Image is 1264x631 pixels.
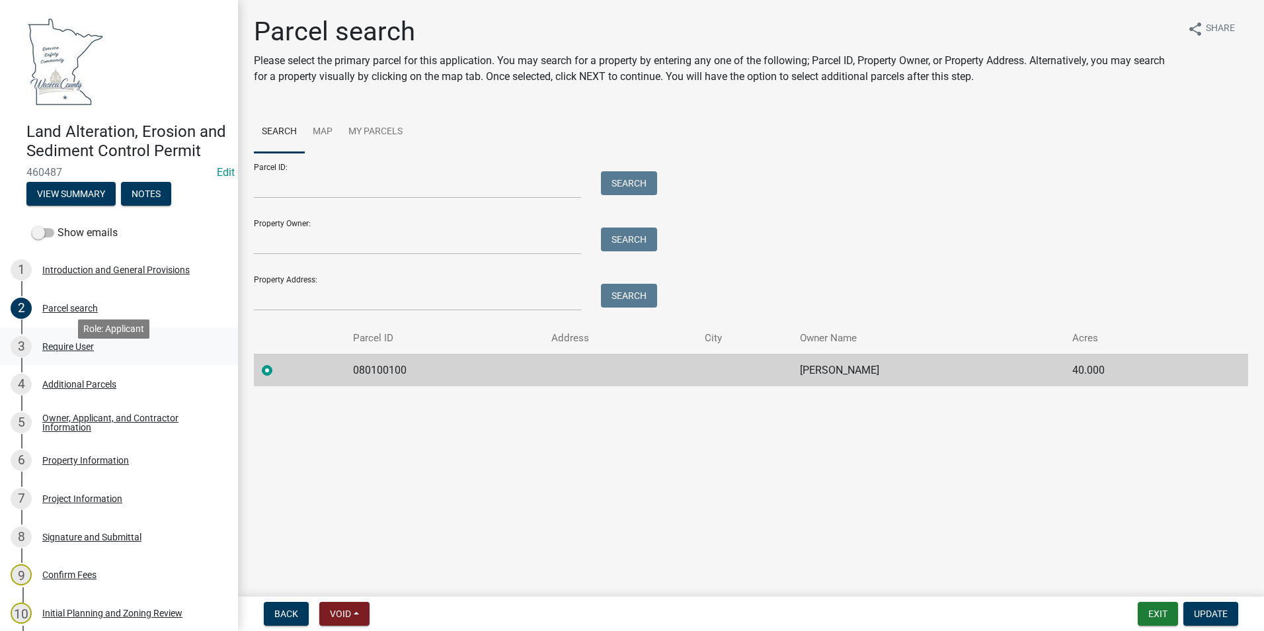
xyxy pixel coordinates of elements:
[1194,609,1228,619] span: Update
[1177,16,1245,42] button: shareShare
[42,494,122,503] div: Project Information
[26,166,212,179] span: 460487
[42,532,141,542] div: Signature and Submittal
[254,53,1177,85] p: Please select the primary parcel for this application. You may search for a property by entering ...
[11,259,32,280] div: 1
[26,189,116,200] wm-modal-confirm: Summary
[42,265,190,274] div: Introduction and General Provisions
[1138,602,1178,626] button: Exit
[319,602,370,626] button: Void
[11,336,32,357] div: 3
[217,166,235,179] wm-modal-confirm: Edit Application Number
[1064,354,1203,386] td: 40.000
[11,603,32,624] div: 10
[254,16,1177,48] h1: Parcel search
[11,450,32,471] div: 6
[217,166,235,179] a: Edit
[340,111,411,153] a: My Parcels
[42,456,129,465] div: Property Information
[1206,21,1235,37] span: Share
[121,182,171,206] button: Notes
[601,228,657,251] button: Search
[345,323,544,354] th: Parcel ID
[26,182,116,206] button: View Summary
[264,602,309,626] button: Back
[11,488,32,509] div: 7
[42,380,116,389] div: Additional Parcels
[1183,602,1238,626] button: Update
[274,609,298,619] span: Back
[330,609,351,619] span: Void
[792,354,1065,386] td: [PERSON_NAME]
[11,564,32,585] div: 9
[1064,323,1203,354] th: Acres
[11,374,32,395] div: 4
[1187,21,1203,37] i: share
[42,413,217,432] div: Owner, Applicant, and Contractor Information
[11,298,32,319] div: 2
[78,319,149,339] div: Role: Applicant
[42,609,182,618] div: Initial Planning and Zoning Review
[42,342,94,351] div: Require User
[26,14,104,108] img: Waseca County, Minnesota
[697,323,791,354] th: City
[305,111,340,153] a: Map
[26,122,227,161] h4: Land Alteration, Erosion and Sediment Control Permit
[42,304,98,313] div: Parcel search
[601,284,657,308] button: Search
[345,354,544,386] td: 080100100
[121,189,171,200] wm-modal-confirm: Notes
[11,412,32,433] div: 5
[254,111,305,153] a: Search
[42,570,97,579] div: Confirm Fees
[32,225,118,241] label: Show emails
[792,323,1065,354] th: Owner Name
[601,171,657,195] button: Search
[11,526,32,548] div: 8
[543,323,697,354] th: Address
